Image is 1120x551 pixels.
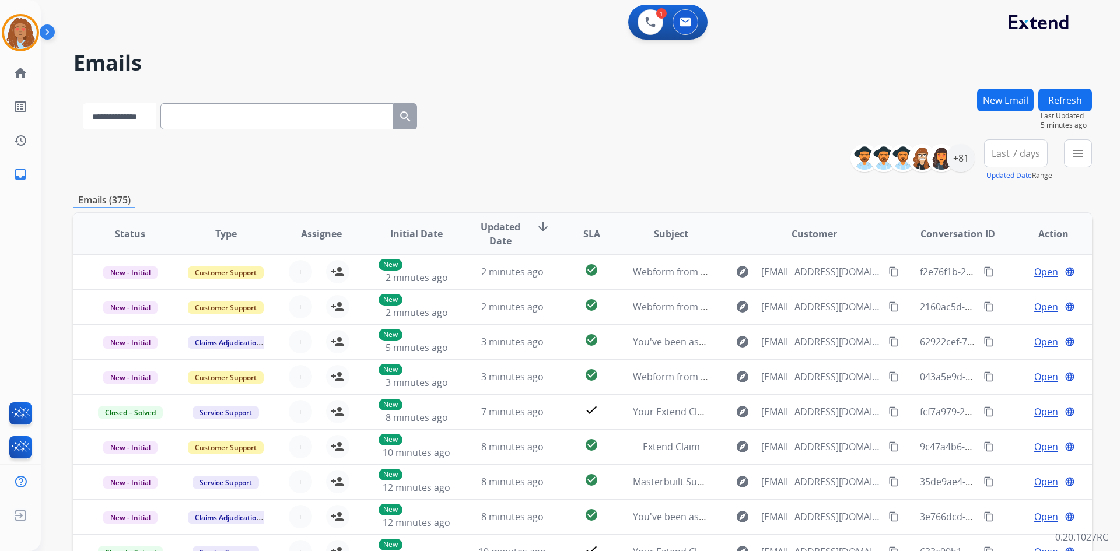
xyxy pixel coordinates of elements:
span: New - Initial [103,511,157,524]
span: Webform from [EMAIL_ADDRESS][DOMAIN_NAME] on [DATE] [633,370,897,383]
mat-icon: content_copy [888,266,899,277]
button: + [289,505,312,528]
span: 2 minutes ago [481,265,544,278]
mat-icon: content_copy [984,371,994,382]
span: Service Support [192,406,259,419]
mat-icon: content_copy [984,301,994,312]
button: + [289,330,312,353]
span: New - Initial [103,266,157,279]
span: Webform from [EMAIL_ADDRESS][DOMAIN_NAME] on [DATE] [633,265,897,278]
p: New [379,399,402,410]
p: Emails (375) [73,193,135,208]
span: 3 minutes ago [481,370,544,383]
span: 10 minutes ago [383,446,450,459]
mat-icon: person_add [331,335,345,349]
mat-icon: person_add [331,300,345,314]
mat-icon: explore [736,335,750,349]
mat-icon: language [1065,441,1075,452]
span: 8 minutes ago [481,475,544,488]
mat-icon: check_circle [584,263,598,277]
span: New - Initial [103,336,157,349]
mat-icon: check_circle [584,298,598,312]
mat-icon: language [1065,301,1075,312]
mat-icon: check_circle [584,473,598,487]
span: 8 minutes ago [481,510,544,523]
span: Extend Claim [643,440,700,453]
span: + [297,475,303,489]
span: 2 minutes ago [481,300,544,313]
mat-icon: home [13,66,27,80]
mat-icon: language [1065,266,1075,277]
span: Open [1034,335,1058,349]
span: Customer Support [188,301,264,314]
span: Customer Support [188,266,264,279]
span: Customer Support [188,441,264,454]
span: Open [1034,300,1058,314]
mat-icon: explore [736,405,750,419]
mat-icon: check_circle [584,438,598,452]
mat-icon: check_circle [584,508,598,522]
mat-icon: search [398,110,412,124]
span: You've been assigned a new service order: f419fdcd-1089-4172-8b76-c073bd624bf3 [633,510,996,523]
span: 5 minutes ago [386,341,448,354]
mat-icon: arrow_downward [536,220,550,234]
h2: Emails [73,51,1092,75]
mat-icon: content_copy [888,336,899,347]
span: Open [1034,475,1058,489]
span: Updated Date [474,220,527,248]
span: [EMAIL_ADDRESS][DOMAIN_NAME] [761,475,881,489]
span: + [297,335,303,349]
mat-icon: check_circle [584,368,598,382]
button: New Email [977,89,1034,111]
span: [EMAIL_ADDRESS][DOMAIN_NAME] [761,370,881,384]
mat-icon: check [584,403,598,417]
span: + [297,265,303,279]
span: Closed – Solved [98,406,163,419]
mat-icon: list_alt [13,100,27,114]
mat-icon: language [1065,336,1075,347]
mat-icon: person_add [331,440,345,454]
span: Open [1034,405,1058,419]
span: + [297,440,303,454]
span: 35de9ae4-eb99-4783-a6ae-773f24b60b15 [920,475,1100,488]
span: 2 minutes ago [386,271,448,284]
span: Masterbuilt Support Case #919263 Has Been Updated [633,475,870,488]
span: [EMAIL_ADDRESS][DOMAIN_NAME] [761,405,881,419]
mat-icon: content_copy [888,301,899,312]
mat-icon: explore [736,265,750,279]
span: 12 minutes ago [383,481,450,494]
span: f2e76f1b-25fd-4866-a6dd-b807e2640a1e [920,265,1095,278]
p: 0.20.1027RC [1055,530,1108,544]
span: 12 minutes ago [383,516,450,529]
p: New [379,539,402,550]
span: + [297,510,303,524]
span: 2160ac5d-de6d-41b4-b6b9-b3d9e082ccad [920,300,1103,313]
span: Conversation ID [921,227,995,241]
mat-icon: explore [736,475,750,489]
span: New - Initial [103,476,157,489]
span: Open [1034,510,1058,524]
span: Open [1034,370,1058,384]
span: Webform from [EMAIL_ADDRESS][DOMAIN_NAME] on [DATE] [633,300,897,313]
mat-icon: content_copy [888,371,899,382]
span: 8 minutes ago [386,411,448,424]
p: New [379,294,402,306]
p: New [379,504,402,515]
span: SLA [583,227,600,241]
span: New - Initial [103,371,157,384]
span: 3 minutes ago [386,376,448,389]
p: New [379,469,402,480]
span: 7 minutes ago [481,405,544,418]
p: New [379,364,402,375]
mat-icon: explore [736,370,750,384]
button: Updated Date [986,171,1032,180]
button: + [289,260,312,283]
mat-icon: content_copy [888,511,899,522]
mat-icon: content_copy [984,336,994,347]
span: New - Initial [103,301,157,314]
mat-icon: history [13,134,27,148]
mat-icon: content_copy [984,406,994,417]
mat-icon: menu [1071,146,1085,160]
span: Range [986,170,1052,180]
mat-icon: content_copy [984,441,994,452]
